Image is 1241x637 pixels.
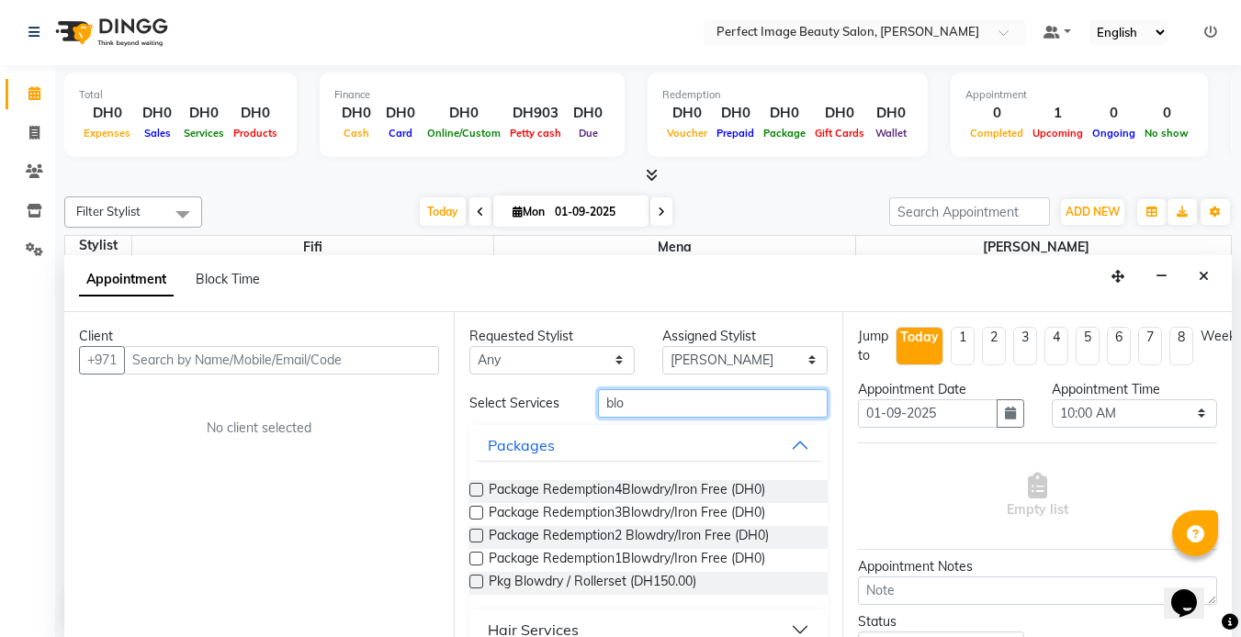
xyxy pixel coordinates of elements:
input: Search by Name/Mobile/Email/Code [124,346,439,374]
span: Due [574,127,603,140]
input: yyyy-mm-dd [858,399,997,428]
input: Search by service name [598,389,828,418]
input: 2025-09-01 [549,198,641,226]
li: 6 [1107,327,1131,365]
span: Expenses [79,127,135,140]
span: Fifi [132,236,493,259]
div: DH0 [135,103,179,124]
span: Products [229,127,282,140]
div: Jump to [858,327,888,365]
span: Block Time [196,271,260,287]
span: Package [759,127,810,140]
div: DH0 [810,103,869,124]
span: Package Redemption3Blowdry/Iron Free (DH0) [489,503,765,526]
span: Pkg Blowdry / Rollerset (DH150.00) [489,572,696,595]
div: DH0 [229,103,282,124]
span: Package Redemption1Blowdry/Iron Free (DH0) [489,549,765,572]
span: Gift Cards [810,127,869,140]
div: Status [858,612,1023,631]
li: 1 [951,327,975,365]
span: Appointment [79,263,174,296]
div: Today [900,328,939,347]
div: Appointment Date [858,380,1023,399]
span: Wallet [871,127,911,140]
div: Select Services [456,394,584,413]
div: DH0 [334,103,378,124]
div: DH903 [505,103,566,124]
span: Ongoing [1088,127,1140,140]
div: DH0 [378,103,423,124]
div: 0 [1088,103,1140,124]
div: Assigned Stylist [662,327,828,346]
span: Services [179,127,229,140]
li: 8 [1169,327,1193,365]
div: DH0 [869,103,913,124]
span: Package Redemption4Blowdry/Iron Free (DH0) [489,480,765,503]
div: DH0 [566,103,610,124]
div: Appointment [965,87,1193,103]
div: DH0 [759,103,810,124]
span: Completed [965,127,1028,140]
div: Finance [334,87,610,103]
span: Empty list [1007,473,1068,520]
div: DH0 [423,103,505,124]
div: 1 [1028,103,1088,124]
div: Appointment Notes [858,557,1217,576]
span: Voucher [662,127,712,140]
div: Appointment Time [1052,380,1217,399]
div: DH0 [662,103,712,124]
div: Packages [488,434,555,456]
span: Upcoming [1028,127,1088,140]
button: Close [1190,263,1217,291]
li: 7 [1138,327,1162,365]
span: Petty cash [505,127,566,140]
li: 4 [1044,327,1068,365]
div: DH0 [712,103,759,124]
span: Card [384,127,417,140]
span: Online/Custom [423,127,505,140]
div: 0 [965,103,1028,124]
div: Stylist [65,236,131,255]
div: Redemption [662,87,913,103]
div: 0 [1140,103,1193,124]
span: No show [1140,127,1193,140]
span: Prepaid [712,127,759,140]
span: Cash [339,127,374,140]
li: 2 [982,327,1006,365]
li: 3 [1013,327,1037,365]
iframe: chat widget [1164,564,1223,619]
div: Client [79,327,439,346]
button: Packages [477,429,821,462]
button: +971 [79,346,125,374]
button: ADD NEW [1061,199,1124,225]
span: [PERSON_NAME] [856,236,1218,259]
div: DH0 [179,103,229,124]
span: Package Redemption2 Blowdry/Iron Free (DH0) [489,526,769,549]
span: Today [420,197,466,226]
li: 5 [1076,327,1100,365]
span: Mon [508,205,549,218]
div: DH0 [79,103,135,124]
img: logo [47,6,173,58]
span: ADD NEW [1066,205,1120,218]
span: Mena [494,236,855,259]
div: Total [79,87,282,103]
div: No client selected [123,419,395,438]
input: Search Appointment [889,197,1050,226]
div: Requested Stylist [469,327,635,346]
span: Sales [140,127,175,140]
span: Filter Stylist [76,204,141,218]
